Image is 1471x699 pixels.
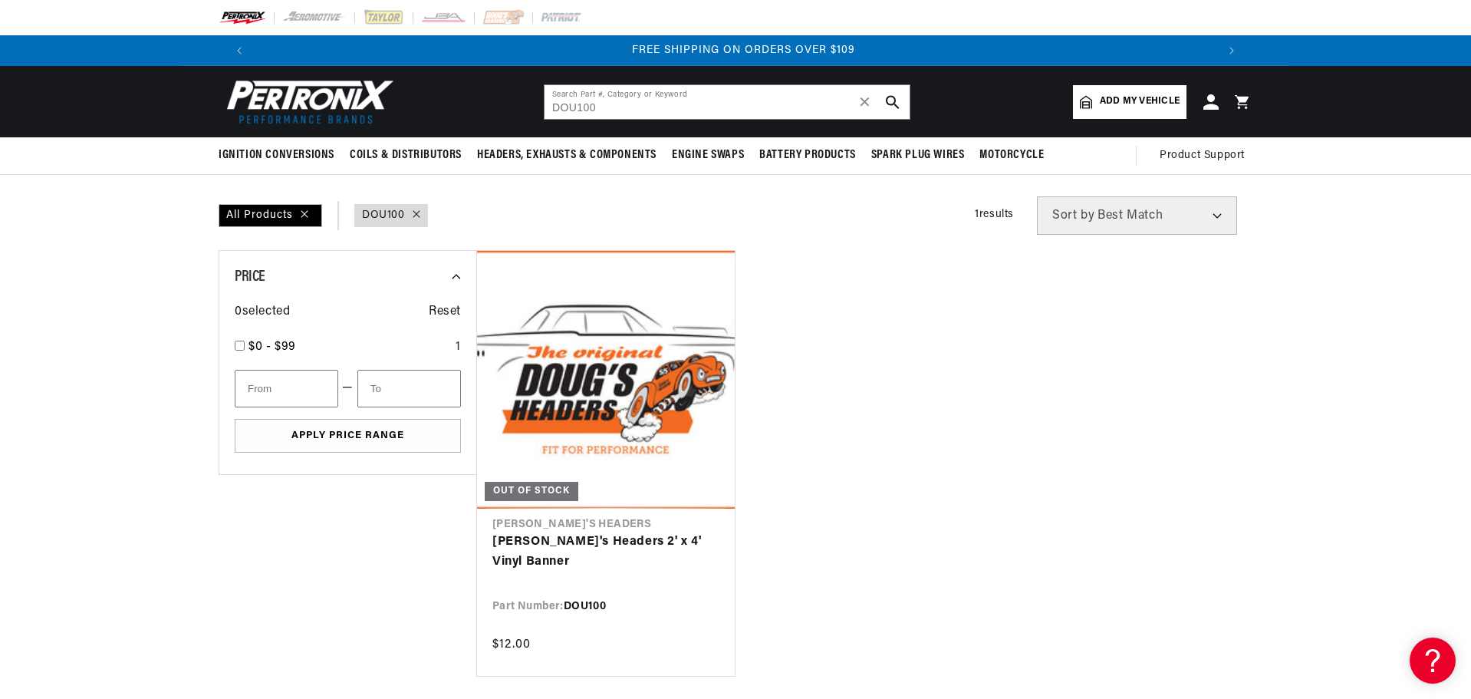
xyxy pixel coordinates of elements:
[456,338,461,358] div: 1
[871,147,965,163] span: Spark Plug Wires
[1100,94,1180,109] span: Add my vehicle
[1160,137,1252,174] summary: Product Support
[975,209,1014,220] span: 1 results
[1073,85,1186,119] a: Add my vehicle
[342,378,354,398] span: —
[759,147,856,163] span: Battery Products
[632,45,855,56] span: FREE SHIPPING ON ORDERS OVER $109
[1037,196,1237,235] select: Sort by
[342,137,469,173] summary: Coils & Distributors
[235,269,265,285] span: Price
[219,137,342,173] summary: Ignition Conversions
[1160,147,1245,164] span: Product Support
[752,137,864,173] summary: Battery Products
[1052,209,1094,222] span: Sort by
[219,147,334,163] span: Ignition Conversions
[876,85,910,119] button: search button
[219,204,322,227] div: All Products
[492,532,719,572] a: [PERSON_NAME]'s Headers 2' x 4' Vinyl Banner
[235,302,290,322] span: 0 selected
[469,137,664,173] summary: Headers, Exhausts & Components
[362,207,405,224] a: DOU100
[545,85,910,119] input: Search Part #, Category or Keyword
[972,137,1051,173] summary: Motorcycle
[224,35,255,66] button: Translation missing: en.sections.announcements.previous_announcement
[664,137,752,173] summary: Engine Swaps
[672,147,744,163] span: Engine Swaps
[477,147,657,163] span: Headers, Exhausts & Components
[350,147,462,163] span: Coils & Distributors
[979,147,1044,163] span: Motorcycle
[235,419,461,453] button: Apply Price Range
[235,370,338,407] input: From
[864,137,972,173] summary: Spark Plug Wires
[248,341,296,353] span: $0 - $99
[262,42,1224,59] div: Announcement
[1216,35,1247,66] button: Translation missing: en.sections.announcements.next_announcement
[180,35,1291,66] slideshow-component: Translation missing: en.sections.announcements.announcement_bar
[262,42,1224,59] div: 3 of 3
[429,302,461,322] span: Reset
[357,370,461,407] input: To
[219,75,395,128] img: Pertronix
